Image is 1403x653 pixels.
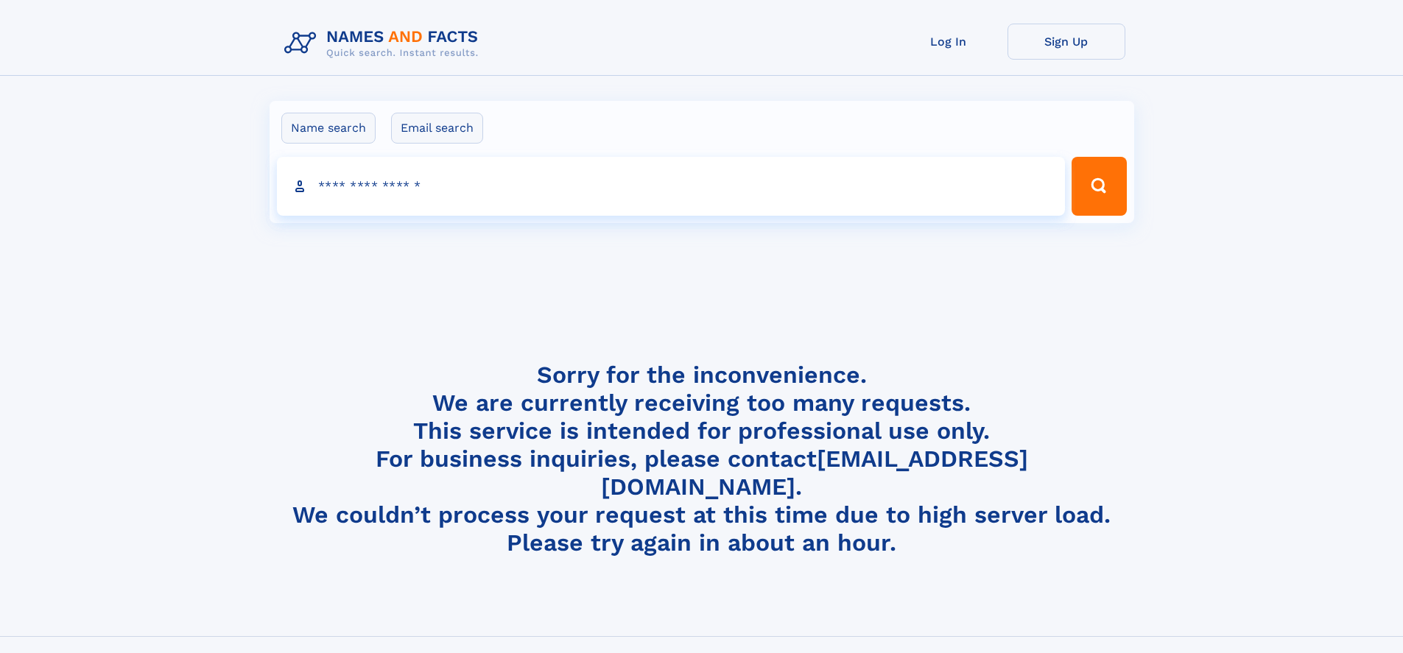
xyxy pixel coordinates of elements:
[281,113,376,144] label: Name search
[391,113,483,144] label: Email search
[1008,24,1125,60] a: Sign Up
[890,24,1008,60] a: Log In
[1072,157,1126,216] button: Search Button
[277,157,1066,216] input: search input
[278,361,1125,557] h4: Sorry for the inconvenience. We are currently receiving too many requests. This service is intend...
[278,24,490,63] img: Logo Names and Facts
[601,445,1028,501] a: [EMAIL_ADDRESS][DOMAIN_NAME]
